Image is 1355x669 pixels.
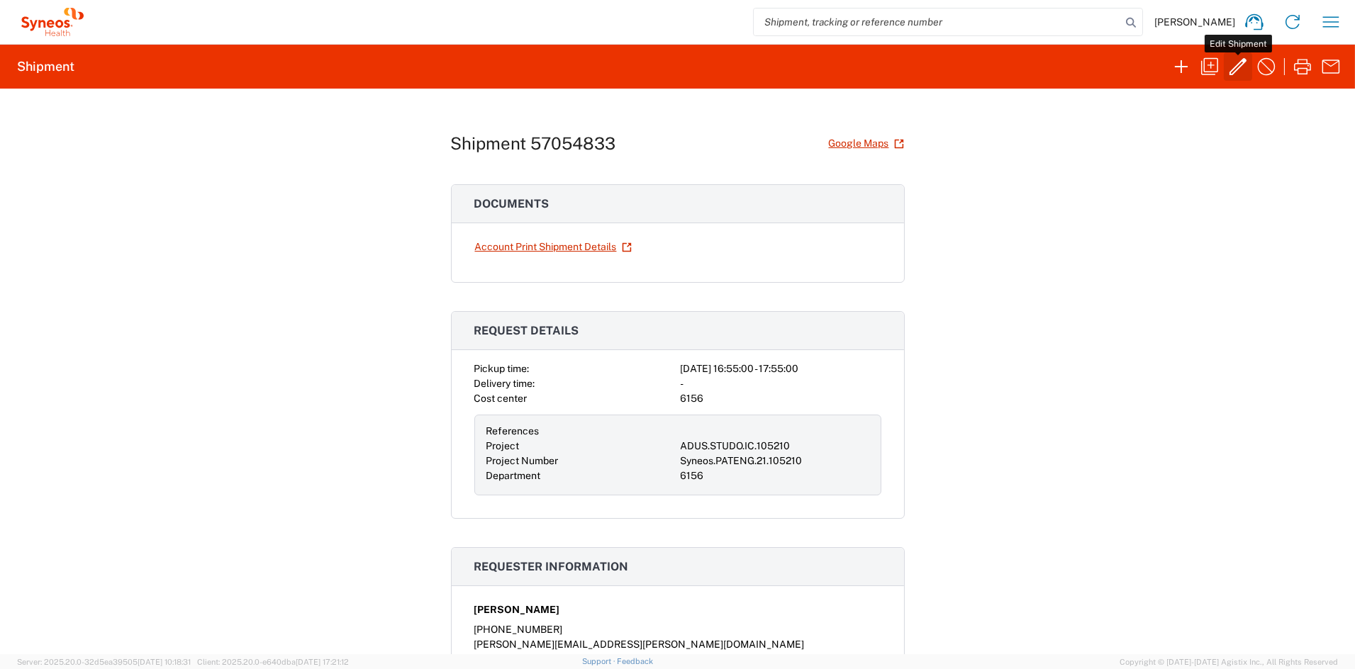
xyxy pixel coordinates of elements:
[681,391,881,406] div: 6156
[681,439,869,454] div: ADUS.STUDO.IC.105210
[474,235,632,259] a: Account Print Shipment Details
[1154,16,1235,28] span: [PERSON_NAME]
[474,637,881,652] div: [PERSON_NAME][EMAIL_ADDRESS][PERSON_NAME][DOMAIN_NAME]
[474,197,550,210] span: Documents
[474,378,535,389] span: Delivery time:
[474,560,629,573] span: Requester information
[474,602,560,617] span: [PERSON_NAME]
[681,468,869,483] div: 6156
[681,376,881,391] div: -
[486,439,675,454] div: Project
[828,131,905,156] a: Google Maps
[138,658,191,666] span: [DATE] 10:18:31
[617,657,653,665] a: Feedback
[17,658,191,666] span: Server: 2025.20.0-32d5ea39505
[486,425,540,437] span: References
[486,468,675,483] div: Department
[474,324,579,337] span: Request details
[197,658,349,666] span: Client: 2025.20.0-e640dba
[474,393,528,404] span: Cost center
[474,363,530,374] span: Pickup time:
[1120,656,1338,668] span: Copyright © [DATE]-[DATE] Agistix Inc., All Rights Reserved
[296,658,349,666] span: [DATE] 17:21:12
[451,133,616,154] h1: Shipment 57054833
[17,58,74,75] h2: Shipment
[486,454,675,468] div: Project Number
[474,622,881,637] div: [PHONE_NUMBER]
[681,454,869,468] div: Syneos.PATENG.21.105210
[582,657,618,665] a: Support
[754,9,1121,35] input: Shipment, tracking or reference number
[681,361,881,376] div: [DATE] 16:55:00 - 17:55:00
